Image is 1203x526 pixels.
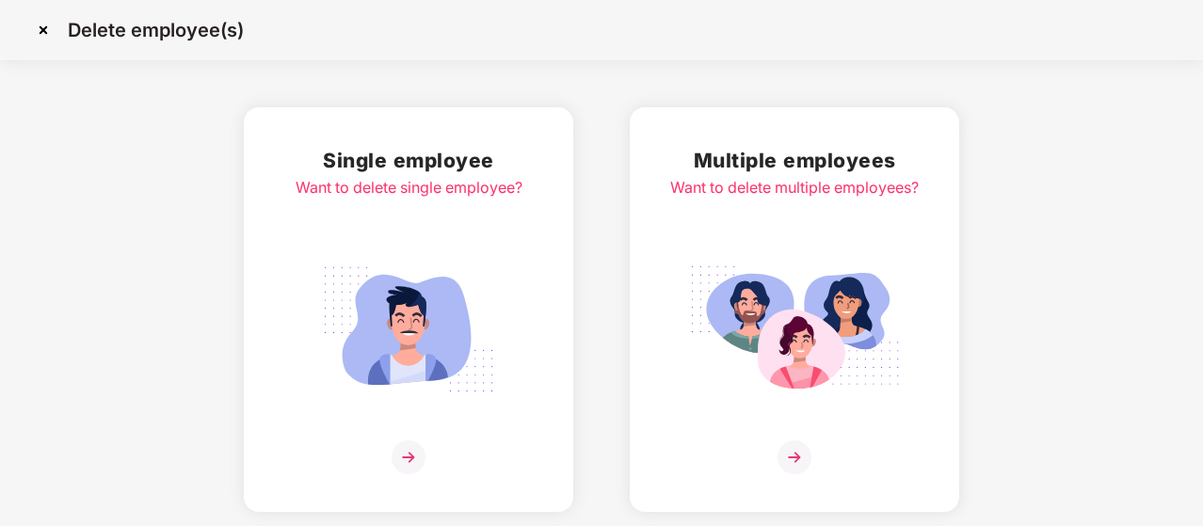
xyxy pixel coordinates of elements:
img: svg+xml;base64,PHN2ZyB4bWxucz0iaHR0cDovL3d3dy53My5vcmcvMjAwMC9zdmciIHdpZHRoPSIzNiIgaGVpZ2h0PSIzNi... [392,440,425,474]
div: Want to delete single employee? [296,176,522,199]
img: svg+xml;base64,PHN2ZyB4bWxucz0iaHR0cDovL3d3dy53My5vcmcvMjAwMC9zdmciIGlkPSJNdWx0aXBsZV9lbXBsb3llZS... [689,256,900,403]
img: svg+xml;base64,PHN2ZyB4bWxucz0iaHR0cDovL3d3dy53My5vcmcvMjAwMC9zdmciIHdpZHRoPSIzNiIgaGVpZ2h0PSIzNi... [778,440,811,474]
h2: Single employee [296,145,522,176]
p: Delete employee(s) [68,19,244,41]
h2: Multiple employees [670,145,919,176]
img: svg+xml;base64,PHN2ZyBpZD0iQ3Jvc3MtMzJ4MzIiIHhtbG5zPSJodHRwOi8vd3d3LnczLm9yZy8yMDAwL3N2ZyIgd2lkdG... [28,15,58,45]
img: svg+xml;base64,PHN2ZyB4bWxucz0iaHR0cDovL3d3dy53My5vcmcvMjAwMC9zdmciIGlkPSJTaW5nbGVfZW1wbG95ZWUiIH... [303,256,514,403]
div: Want to delete multiple employees? [670,176,919,199]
